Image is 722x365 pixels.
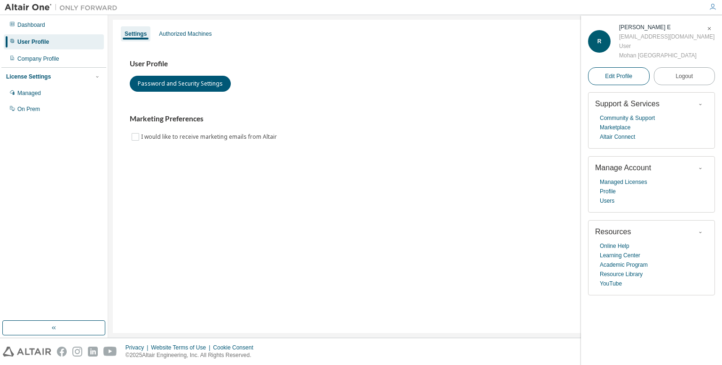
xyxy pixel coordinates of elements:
a: YouTube [600,279,622,288]
div: License Settings [6,73,51,80]
a: Learning Center [600,251,640,260]
div: Mohan [GEOGRAPHIC_DATA] [619,51,714,60]
button: Logout [654,67,715,85]
h3: Marketing Preferences [130,114,700,124]
a: Users [600,196,614,206]
a: Academic Program [600,260,648,270]
a: Online Help [600,241,629,251]
label: I would like to receive marketing emails from Altair [141,131,279,143]
span: Manage Account [595,164,651,172]
div: Privacy [126,344,151,351]
div: On Prem [17,105,40,113]
img: altair_logo.svg [3,347,51,357]
div: Managed [17,89,41,97]
span: Logout [675,71,693,81]
div: Authorized Machines [159,30,212,38]
img: Altair One [5,3,122,12]
span: Edit Profile [605,72,632,80]
a: Marketplace [600,123,630,132]
a: Managed Licenses [600,177,647,187]
h3: User Profile [130,59,700,69]
span: Resources [595,228,631,236]
img: facebook.svg [57,347,67,357]
div: Company Profile [17,55,59,63]
div: Settings [125,30,147,38]
a: Profile [600,187,616,196]
div: Website Terms of Use [151,344,213,351]
div: User [619,41,714,51]
div: Dashboard [17,21,45,29]
img: youtube.svg [103,347,117,357]
a: Altair Connect [600,132,635,142]
a: Community & Support [600,113,655,123]
div: [EMAIL_ADDRESS][DOMAIN_NAME] [619,32,714,41]
a: Edit Profile [588,67,650,85]
p: © 2025 Altair Engineering, Inc. All Rights Reserved. [126,351,259,359]
div: User Profile [17,38,49,46]
span: R [597,38,602,45]
img: instagram.svg [72,347,82,357]
div: ROHITH E [619,23,714,32]
div: Cookie Consent [213,344,259,351]
img: linkedin.svg [88,347,98,357]
span: Support & Services [595,100,659,108]
button: Password and Security Settings [130,76,231,92]
a: Resource Library [600,270,643,279]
